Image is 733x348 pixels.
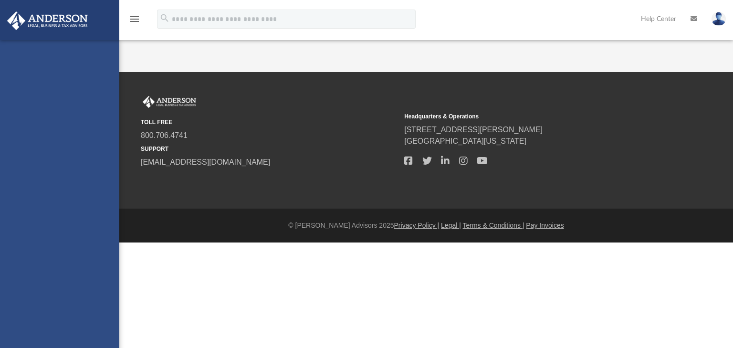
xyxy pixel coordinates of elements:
[404,112,661,121] small: Headquarters & Operations
[4,11,91,30] img: Anderson Advisors Platinum Portal
[441,221,461,229] a: Legal |
[463,221,524,229] a: Terms & Conditions |
[159,13,170,23] i: search
[526,221,564,229] a: Pay Invoices
[141,118,398,127] small: TOLL FREE
[141,131,188,139] a: 800.706.4741
[129,18,140,25] a: menu
[141,96,198,108] img: Anderson Advisors Platinum Portal
[141,158,270,166] a: [EMAIL_ADDRESS][DOMAIN_NAME]
[394,221,440,229] a: Privacy Policy |
[404,137,526,145] a: [GEOGRAPHIC_DATA][US_STATE]
[712,12,726,26] img: User Pic
[141,145,398,153] small: SUPPORT
[404,126,543,134] a: [STREET_ADDRESS][PERSON_NAME]
[129,13,140,25] i: menu
[119,221,733,231] div: © [PERSON_NAME] Advisors 2025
